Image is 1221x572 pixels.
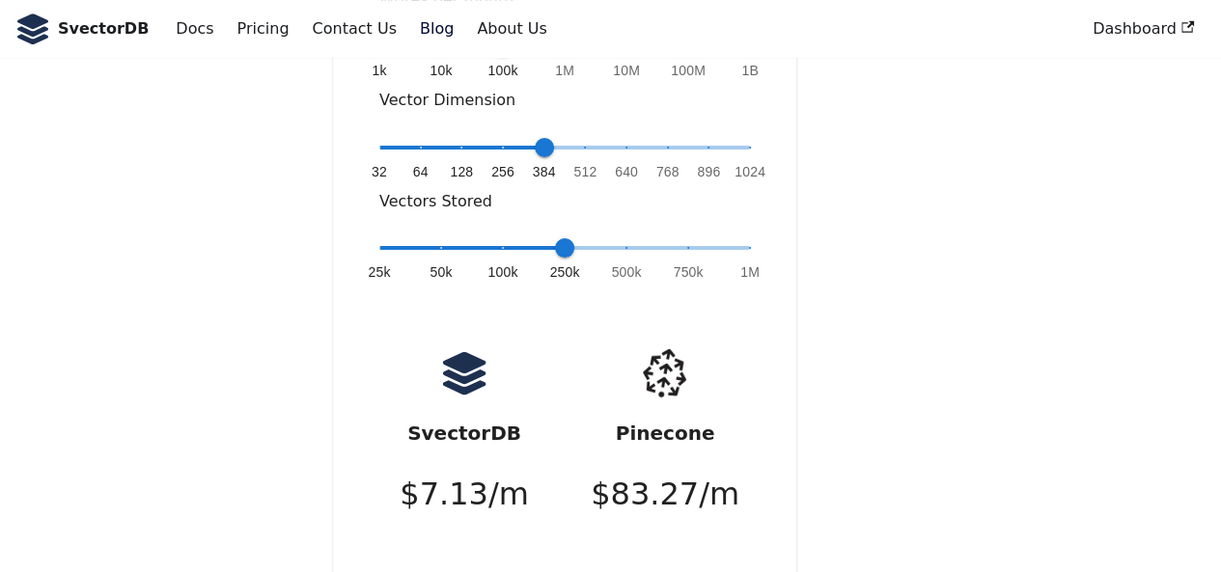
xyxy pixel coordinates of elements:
[740,262,760,282] span: 1M
[430,61,452,80] span: 10k
[379,189,750,214] p: Vectors Stored
[450,162,473,181] span: 128
[15,14,149,44] a: SvectorDB LogoSvectorDB
[613,61,640,80] span: 10M
[368,262,390,282] span: 25k
[487,61,517,80] span: 100k
[58,16,149,41] b: SvectorDB
[671,61,706,80] span: 100M
[226,13,301,45] a: Pricing
[487,262,517,282] span: 100k
[379,88,750,113] p: Vector Dimension
[407,422,521,445] strong: SvectorDB
[612,262,642,282] span: 500k
[628,337,701,409] img: pinecone.png
[440,349,488,397] img: logo.svg
[430,262,452,282] span: 50k
[400,469,529,520] p: $ 7.13 /m
[15,14,50,44] img: SvectorDB Logo
[491,162,514,181] span: 256
[372,61,386,80] span: 1k
[164,13,225,45] a: Docs
[615,162,638,181] span: 640
[697,162,720,181] span: 896
[300,13,407,45] a: Contact Us
[741,61,758,80] span: 1B
[533,162,556,181] span: 384
[591,469,739,520] p: $ 83.27 /m
[555,61,574,80] span: 1M
[674,262,704,282] span: 750k
[616,422,715,445] strong: Pinecone
[1081,13,1206,45] a: Dashboard
[413,162,429,181] span: 64
[465,13,558,45] a: About Us
[408,13,465,45] a: Blog
[549,262,579,282] span: 250k
[372,162,387,181] span: 32
[735,162,765,181] span: 1024
[656,162,680,181] span: 768
[573,162,597,181] span: 512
